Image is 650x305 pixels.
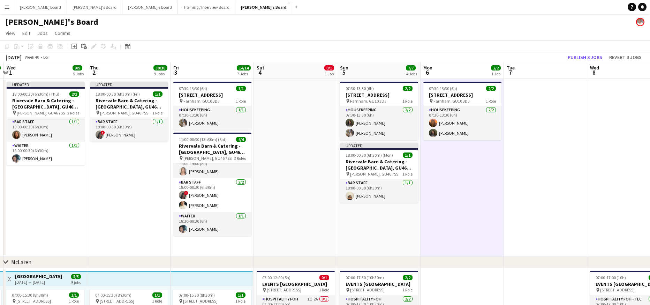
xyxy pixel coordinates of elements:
[69,298,79,304] span: 1 Role
[100,110,148,116] span: [PERSON_NAME], GU46 7SS
[235,0,292,14] button: [PERSON_NAME]'s Board
[67,0,122,14] button: [PERSON_NAME]'s Board
[340,106,418,140] app-card-role: Housekeeping2/207:30-13:30 (6h)[PERSON_NAME][PERSON_NAME]
[340,82,418,140] app-job-card: 07:30-13:30 (6h)2/2[STREET_ADDRESS] Farnham, GU10 3DJ1 RoleHousekeeping2/207:30-13:30 (6h)[PERSON...
[55,30,70,36] span: Comms
[507,65,515,71] span: Tue
[153,91,162,97] span: 1/1
[183,98,220,104] span: Farnham, GU10 3DJ
[15,280,62,285] div: [DATE] → [DATE]
[11,259,31,266] div: McLaren
[6,17,98,27] h1: [PERSON_NAME]'s Board
[406,65,416,70] span: 7/7
[319,275,329,280] span: 0/1
[17,110,65,116] span: [PERSON_NAME], GU46 7SS
[236,86,246,91] span: 1/1
[236,292,245,298] span: 1/1
[406,71,417,76] div: 4 Jobs
[183,298,218,304] span: [STREET_ADDRESS]
[340,65,348,71] span: Sun
[346,275,384,280] span: 07:00-17:30 (10h30m)
[6,30,15,36] span: View
[173,143,251,155] h3: Rivervale Barn & Catering - [GEOGRAPHIC_DATA], GU46 7SS
[184,191,188,195] span: !
[403,152,413,158] span: 1/1
[402,171,413,177] span: 1 Role
[173,92,251,98] h3: [STREET_ADDRESS]
[403,275,413,280] span: 2/2
[100,298,134,304] span: [STREET_ADDRESS]
[433,98,470,104] span: Farnham, GU10 3DJ
[7,97,85,110] h3: Rivervale Barn & Catering - [GEOGRAPHIC_DATA], GU46 7SS
[23,54,40,60] span: Week 40
[267,287,301,292] span: [STREET_ADDRESS]
[257,65,264,71] span: Sat
[491,71,500,76] div: 1 Job
[37,30,48,36] span: Jobs
[486,98,496,104] span: 1 Role
[152,110,162,116] span: 1 Role
[15,273,62,280] h3: [GEOGRAPHIC_DATA]
[7,82,85,165] app-job-card: Updated18:00-00:30 (6h30m) (Thu)2/2Rivervale Barn & Catering - [GEOGRAPHIC_DATA], GU46 7SS [PERSO...
[600,287,635,292] span: [STREET_ADDRESS]
[89,68,99,76] span: 2
[20,29,33,38] a: Edit
[340,179,418,203] app-card-role: BAR STAFF1/118:00-00:30 (6h30m)[PERSON_NAME]
[173,65,179,71] span: Fri
[636,18,644,26] app-user-avatar: Jakub Zalibor
[319,287,329,292] span: 1 Role
[491,65,501,70] span: 2/2
[16,298,51,304] span: [STREET_ADDRESS]
[173,178,251,212] app-card-role: BAR STAFF2/218:00-00:30 (6h30m)![PERSON_NAME][PERSON_NAME]
[7,82,85,87] div: Updated
[257,281,335,287] h3: EVENTS [GEOGRAPHIC_DATA]
[173,212,251,236] app-card-role: Waiter1/118:30-00:30 (6h)[PERSON_NAME]
[7,142,85,165] app-card-role: Waiter1/118:00-00:30 (6h30m)[PERSON_NAME]
[14,0,67,14] button: [PERSON_NAME] Board
[325,71,334,76] div: 1 Job
[237,65,251,70] span: 14/14
[6,68,16,76] span: 1
[256,68,264,76] span: 4
[236,137,246,142] span: 4/4
[350,171,398,177] span: [PERSON_NAME], GU46 7SS
[235,298,245,304] span: 1 Role
[152,298,162,304] span: 1 Role
[73,65,82,70] span: 9/9
[173,133,251,236] app-job-card: 11:00-00:30 (13h30m) (Sat)4/4Rivervale Barn & Catering - [GEOGRAPHIC_DATA], GU46 7SS [PERSON_NAME...
[324,65,334,70] span: 0/1
[67,110,79,116] span: 2 Roles
[340,281,418,287] h3: EVENTS [GEOGRAPHIC_DATA]
[90,82,168,87] div: Updated
[154,71,167,76] div: 9 Jobs
[340,143,418,203] div: Updated18:00-00:30 (6h30m) (Mon)1/1Rivervale Barn & Catering - [GEOGRAPHIC_DATA], GU46 7SS [PERSO...
[152,292,162,298] span: 1/1
[350,287,385,292] span: [STREET_ADDRESS]
[69,292,79,298] span: 1/1
[173,106,251,130] app-card-role: Housekeeping1/107:30-13:30 (6h)[PERSON_NAME]
[22,30,30,36] span: Edit
[596,275,626,280] span: 07:00-17:00 (10h)
[90,82,168,142] app-job-card: Updated18:00-00:30 (6h30m) (Fri)1/1Rivervale Barn & Catering - [GEOGRAPHIC_DATA], GU46 7SS [PERSO...
[339,68,348,76] span: 5
[173,155,251,178] app-card-role: Waiter1/111:00-19:00 (8h)[PERSON_NAME]
[236,98,246,104] span: 1 Role
[101,131,105,135] span: !
[589,68,599,76] span: 8
[346,86,374,91] span: 07:30-13:30 (6h)
[71,279,81,285] div: 5 jobs
[402,98,413,104] span: 1 Role
[178,0,235,14] button: Training / Interview Board
[506,68,515,76] span: 7
[422,68,432,76] span: 6
[179,137,227,142] span: 11:00-00:30 (13h30m) (Sat)
[7,65,16,71] span: Wed
[350,98,386,104] span: Farnham, GU10 3DJ
[340,92,418,98] h3: [STREET_ADDRESS]
[402,287,413,292] span: 1 Role
[90,118,168,142] app-card-role: BAR STAFF1/118:00-00:30 (6h30m)![PERSON_NAME]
